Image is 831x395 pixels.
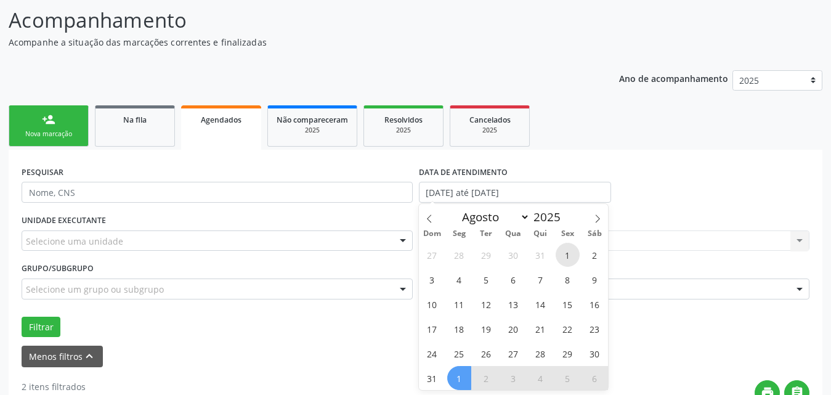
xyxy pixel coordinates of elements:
p: Ano de acompanhamento [619,70,728,86]
span: Agosto 19, 2025 [474,317,498,341]
span: Setembro 6, 2025 [583,366,607,390]
span: Agosto 10, 2025 [420,292,444,316]
span: Sáb [581,230,608,238]
span: Agosto 6, 2025 [501,267,525,291]
span: Agosto 18, 2025 [447,317,471,341]
input: Selecione um intervalo [419,182,611,203]
button: Menos filtroskeyboard_arrow_up [22,346,103,367]
span: Qua [500,230,527,238]
p: Acompanhe a situação das marcações correntes e finalizadas [9,36,578,49]
span: Julho 29, 2025 [474,243,498,267]
span: Setembro 3, 2025 [501,366,525,390]
span: Agosto 12, 2025 [474,292,498,316]
select: Month [456,208,530,226]
label: PESQUISAR [22,163,63,182]
span: Seg [445,230,472,238]
button: Filtrar [22,317,60,338]
div: 2 itens filtrados [22,380,138,393]
span: Agosto 23, 2025 [583,317,607,341]
div: 2025 [373,126,434,135]
span: Não compareceram [277,115,348,125]
span: Agosto 1, 2025 [556,243,580,267]
span: Agosto 16, 2025 [583,292,607,316]
span: Agosto 21, 2025 [529,317,553,341]
span: Cancelados [469,115,511,125]
div: 2025 [277,126,348,135]
span: Agosto 20, 2025 [501,317,525,341]
span: Agosto 25, 2025 [447,341,471,365]
span: Julho 30, 2025 [501,243,525,267]
label: UNIDADE EXECUTANTE [22,211,106,230]
span: Sex [554,230,581,238]
div: person_add [42,113,55,126]
span: Agosto 22, 2025 [556,317,580,341]
span: Agosto 5, 2025 [474,267,498,291]
i: keyboard_arrow_up [83,349,96,363]
input: Nome, CNS [22,182,413,203]
label: Grupo/Subgrupo [22,259,94,279]
span: Agosto 15, 2025 [556,292,580,316]
span: Agosto 29, 2025 [556,341,580,365]
span: Julho 27, 2025 [420,243,444,267]
div: 2025 [459,126,521,135]
span: Agosto 30, 2025 [583,341,607,365]
span: Agosto 26, 2025 [474,341,498,365]
span: Agendados [201,115,241,125]
span: Julho 28, 2025 [447,243,471,267]
span: Selecione um grupo ou subgrupo [26,283,164,296]
span: Setembro 1, 2025 [447,366,471,390]
span: Julho 31, 2025 [529,243,553,267]
p: Acompanhamento [9,5,578,36]
span: Ter [472,230,500,238]
span: Na fila [123,115,147,125]
span: Dom [419,230,446,238]
span: Agosto 7, 2025 [529,267,553,291]
span: Agosto 14, 2025 [529,292,553,316]
span: Agosto 31, 2025 [420,366,444,390]
input: Year [530,209,570,225]
span: Agosto 9, 2025 [583,267,607,291]
span: Setembro 4, 2025 [529,366,553,390]
span: Selecione uma unidade [26,235,123,248]
span: Agosto 11, 2025 [447,292,471,316]
label: DATA DE ATENDIMENTO [419,163,508,182]
span: Agosto 3, 2025 [420,267,444,291]
span: Agosto 4, 2025 [447,267,471,291]
span: Qui [527,230,554,238]
span: Setembro 5, 2025 [556,366,580,390]
span: Agosto 17, 2025 [420,317,444,341]
span: Agosto 13, 2025 [501,292,525,316]
span: Agosto 27, 2025 [501,341,525,365]
span: Agosto 28, 2025 [529,341,553,365]
span: Resolvidos [384,115,423,125]
div: Nova marcação [18,129,79,139]
span: Setembro 2, 2025 [474,366,498,390]
span: Agosto 2, 2025 [583,243,607,267]
span: Agosto 24, 2025 [420,341,444,365]
span: Agosto 8, 2025 [556,267,580,291]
